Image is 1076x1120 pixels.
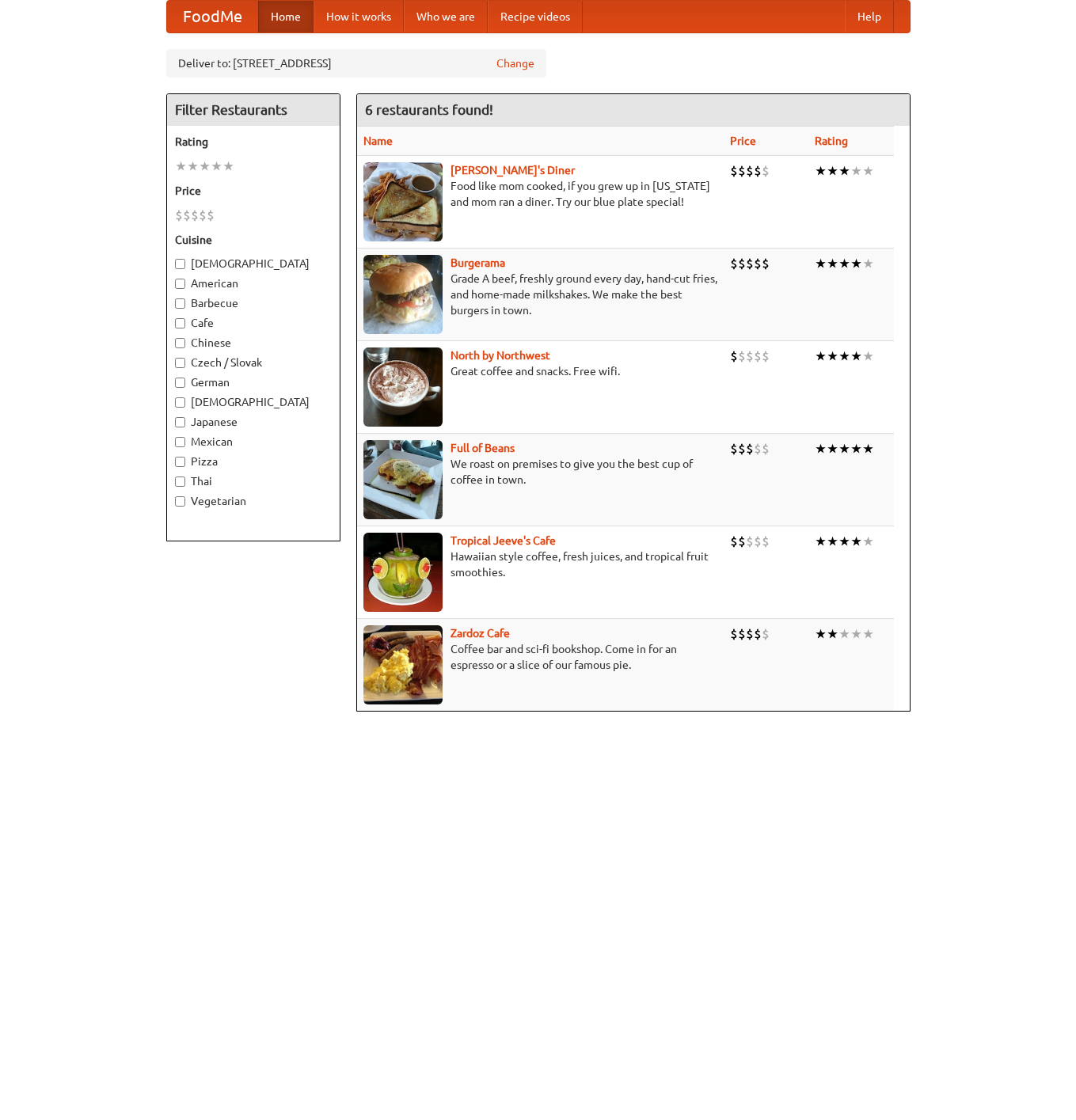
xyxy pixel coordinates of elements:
[363,440,443,519] img: beans.jpg
[175,394,332,410] label: [DEMOGRAPHIC_DATA]
[827,347,838,365] li: ★
[258,1,314,32] a: Home
[746,440,754,457] li: $
[838,162,850,180] li: ★
[363,255,443,334] img: burgerama.jpg
[175,158,187,175] li: ★
[175,457,185,467] input: Pizza
[175,374,332,390] label: German
[762,162,770,180] li: $
[738,347,746,365] li: $
[451,442,515,454] a: Full of Beans
[762,347,770,365] li: $
[838,347,850,365] li: ★
[838,440,850,457] li: ★
[862,533,874,550] li: ★
[175,256,332,271] label: [DEMOGRAPHIC_DATA]
[451,627,510,640] a: Zardoz Cafe
[850,162,862,180] li: ★
[363,641,717,673] p: Coffee bar and sci-fi bookshop. Come in for an espresso or a slice of our famous pie.
[175,318,185,328] input: Cafe
[762,533,770,550] li: $
[191,207,199,224] li: $
[827,533,838,550] li: ★
[175,434,332,450] label: Mexican
[845,1,894,32] a: Help
[175,473,332,489] label: Thai
[166,49,546,78] div: Deliver to: [STREET_ADDRESS]
[762,255,770,272] li: $
[754,347,762,365] li: $
[175,295,332,311] label: Barbecue
[363,347,443,427] img: north.jpg
[175,397,185,408] input: [DEMOGRAPHIC_DATA]
[838,533,850,550] li: ★
[730,440,738,457] li: $
[175,414,332,430] label: Japanese
[815,255,827,272] li: ★
[365,102,493,117] ng-pluralize: 6 restaurants found!
[754,440,762,457] li: $
[862,347,874,365] li: ★
[850,440,862,457] li: ★
[827,255,838,272] li: ★
[754,533,762,550] li: $
[175,355,332,370] label: Czech / Slovak
[838,255,850,272] li: ★
[730,347,738,365] li: $
[815,440,827,457] li: ★
[451,164,575,177] a: [PERSON_NAME]'s Diner
[175,183,332,199] h5: Price
[175,378,185,388] input: German
[815,533,827,550] li: ★
[167,94,340,126] h4: Filter Restaurants
[730,625,738,643] li: $
[862,625,874,643] li: ★
[488,1,583,32] a: Recipe videos
[815,162,827,180] li: ★
[175,275,332,291] label: American
[175,358,185,368] input: Czech / Slovak
[183,207,191,224] li: $
[738,255,746,272] li: $
[754,255,762,272] li: $
[175,259,185,269] input: [DEMOGRAPHIC_DATA]
[175,454,332,469] label: Pizza
[815,347,827,365] li: ★
[746,255,754,272] li: $
[175,298,185,309] input: Barbecue
[451,534,556,547] a: Tropical Jeeve's Cafe
[762,440,770,457] li: $
[167,1,258,32] a: FoodMe
[754,162,762,180] li: $
[199,158,211,175] li: ★
[850,347,862,365] li: ★
[850,533,862,550] li: ★
[363,363,717,379] p: Great coffee and snacks. Free wifi.
[827,625,838,643] li: ★
[363,271,717,318] p: Grade A beef, freshly ground every day, hand-cut fries, and home-made milkshakes. We make the bes...
[730,135,756,147] a: Price
[746,533,754,550] li: $
[363,533,443,612] img: jeeves.jpg
[363,135,393,147] a: Name
[730,533,738,550] li: $
[363,178,717,210] p: Food like mom cooked, if you grew up in [US_STATE] and mom ran a diner. Try our blue plate special!
[746,347,754,365] li: $
[175,417,185,427] input: Japanese
[730,255,738,272] li: $
[222,158,234,175] li: ★
[451,349,550,362] a: North by Northwest
[738,533,746,550] li: $
[175,338,185,348] input: Chinese
[451,256,505,269] a: Burgerama
[862,255,874,272] li: ★
[175,476,185,487] input: Thai
[175,279,185,289] input: American
[738,440,746,457] li: $
[363,625,443,704] img: zardoz.jpg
